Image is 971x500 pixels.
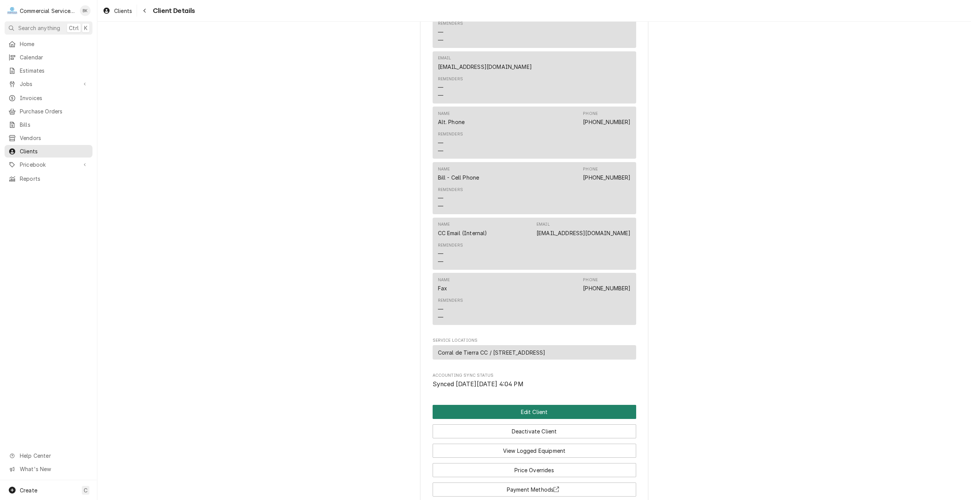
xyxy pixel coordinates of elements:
[433,477,636,497] div: Button Group Row
[438,221,487,237] div: Name
[583,111,630,126] div: Phone
[438,111,465,126] div: Name
[438,76,463,99] div: Reminders
[84,486,88,494] span: C
[438,258,443,266] div: —
[438,202,443,210] div: —
[438,147,443,155] div: —
[433,162,636,214] div: Contact
[438,174,479,182] div: Bill - Cell Phone
[536,230,630,236] a: [EMAIL_ADDRESS][DOMAIN_NAME]
[18,24,60,32] span: Search anything
[438,242,463,248] div: Reminders
[433,463,636,477] button: Price Overrides
[5,158,92,171] a: Go to Pricebook
[20,487,37,494] span: Create
[114,7,132,15] span: Clients
[438,131,463,154] div: Reminders
[433,381,524,388] span: Synced [DATE][DATE] 4:04 PM
[438,313,443,321] div: —
[5,51,92,64] a: Calendar
[5,132,92,144] a: Vendors
[583,174,630,181] a: [PHONE_NUMBER]
[20,147,89,155] span: Clients
[438,64,532,70] a: [EMAIL_ADDRESS][DOMAIN_NAME]
[433,51,636,104] div: Contact
[7,5,18,16] div: C
[438,111,450,117] div: Name
[433,373,636,379] span: Accounting Sync Status
[583,277,630,292] div: Phone
[20,465,88,473] span: What's New
[20,40,89,48] span: Home
[433,482,636,497] button: Payment Methods
[20,7,76,15] div: Commercial Service Co.
[438,284,447,292] div: Fax
[438,194,443,202] div: —
[20,121,89,129] span: Bills
[438,298,463,321] div: Reminders
[438,91,443,99] div: —
[438,76,463,82] div: Reminders
[100,5,135,17] a: Clients
[433,218,636,270] div: Contact
[438,55,532,70] div: Email
[20,452,88,460] span: Help Center
[5,463,92,475] a: Go to What's New
[433,345,636,363] div: Service Locations List
[438,21,463,27] div: Reminders
[20,107,89,115] span: Purchase Orders
[438,298,463,304] div: Reminders
[20,134,89,142] span: Vendors
[438,21,463,44] div: Reminders
[433,438,636,458] div: Button Group Row
[433,273,636,325] div: Contact
[5,78,92,90] a: Go to Jobs
[433,458,636,477] div: Button Group Row
[80,5,91,16] div: BK
[536,221,550,228] div: Email
[433,338,636,344] span: Service Locations
[438,277,450,292] div: Name
[438,349,546,357] span: Corral de Tierra CC / [STREET_ADDRESS]
[5,449,92,462] a: Go to Help Center
[5,64,92,77] a: Estimates
[20,80,77,88] span: Jobs
[433,424,636,438] button: Deactivate Client
[438,83,443,91] div: —
[438,118,465,126] div: Alt. Phone
[20,175,89,183] span: Reports
[438,221,450,228] div: Name
[433,338,636,363] div: Service Locations
[433,107,636,159] div: Contact
[438,166,479,182] div: Name
[438,242,463,266] div: Reminders
[138,5,151,17] button: Navigate back
[5,145,92,158] a: Clients
[433,345,636,360] div: Service Location
[438,55,451,61] div: Email
[151,6,195,16] span: Client Details
[433,405,636,419] div: Button Group Row
[7,5,18,16] div: Commercial Service Co.'s Avatar
[84,24,88,32] span: K
[438,166,450,172] div: Name
[5,38,92,50] a: Home
[5,172,92,185] a: Reports
[438,229,487,237] div: CC Email (Internal)
[69,24,79,32] span: Ctrl
[583,111,598,117] div: Phone
[5,105,92,118] a: Purchase Orders
[5,21,92,35] button: Search anythingCtrlK
[433,444,636,458] button: View Logged Equipment
[438,139,443,147] div: —
[20,67,89,75] span: Estimates
[20,161,77,169] span: Pricebook
[20,94,89,102] span: Invoices
[20,53,89,61] span: Calendar
[433,419,636,438] div: Button Group Row
[438,131,463,137] div: Reminders
[438,277,450,283] div: Name
[5,118,92,131] a: Bills
[80,5,91,16] div: Brian Key's Avatar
